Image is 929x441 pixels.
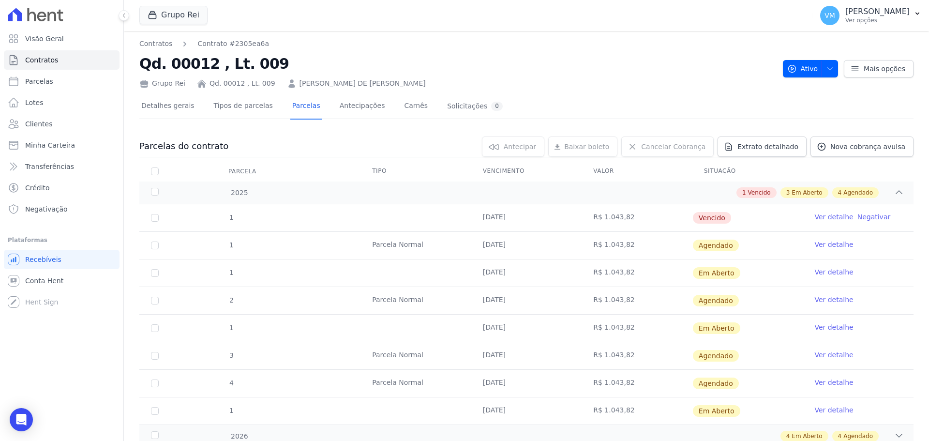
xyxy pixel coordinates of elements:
[491,102,503,111] div: 0
[217,162,268,181] div: Parcela
[4,136,120,155] a: Minha Carteira
[212,94,275,120] a: Tipos de parcelas
[693,267,740,279] span: Em Aberto
[471,204,582,231] td: [DATE]
[830,142,905,152] span: Nova cobrança avulsa
[139,78,185,89] div: Grupo Rei
[844,60,914,77] a: Mais opções
[843,188,873,197] span: Agendado
[471,397,582,425] td: [DATE]
[718,137,807,157] a: Extrato detalhado
[25,34,64,44] span: Visão Geral
[582,204,692,231] td: R$ 1.043,82
[151,407,159,415] input: default
[786,188,790,197] span: 3
[139,39,775,49] nav: Breadcrumb
[814,212,853,222] a: Ver detalhe
[471,315,582,342] td: [DATE]
[151,297,159,304] input: default
[4,93,120,112] a: Lotes
[25,119,52,129] span: Clientes
[582,397,692,425] td: R$ 1.043,82
[812,2,929,29] button: VM [PERSON_NAME] Ver opções
[139,94,196,120] a: Detalhes gerais
[814,295,853,304] a: Ver detalhe
[471,161,582,182] th: Vencimento
[139,53,775,75] h2: Qd. 00012 , Lt. 009
[582,315,692,342] td: R$ 1.043,82
[843,432,873,441] span: Agendado
[25,76,53,86] span: Parcelas
[693,240,739,251] span: Agendado
[693,350,739,362] span: Agendado
[814,350,853,360] a: Ver detalhe
[864,64,905,74] span: Mais opções
[4,178,120,198] a: Crédito
[471,370,582,397] td: [DATE]
[290,94,322,120] a: Parcelas
[792,432,822,441] span: Em Aberto
[737,142,798,152] span: Extrato detalhado
[25,183,50,193] span: Crédito
[210,78,275,89] a: Qd. 00012 , Lt. 009
[814,240,853,249] a: Ver detalhe
[139,6,208,24] button: Grupo Rei
[25,162,74,171] span: Transferências
[447,102,503,111] div: Solicitações
[742,188,746,197] span: 1
[25,204,68,214] span: Negativação
[151,352,159,360] input: default
[8,234,116,246] div: Plataformas
[360,287,471,314] td: Parcela Normal
[228,324,234,332] span: 1
[197,39,269,49] a: Contrato #2305ea6a
[824,12,835,19] span: VM
[693,212,731,224] span: Vencido
[139,39,172,49] a: Contratos
[338,94,387,120] a: Antecipações
[300,78,426,89] a: [PERSON_NAME] DE [PERSON_NAME]
[693,378,739,389] span: Agendado
[471,232,582,259] td: [DATE]
[228,379,234,387] span: 4
[838,188,842,197] span: 4
[228,213,234,221] span: 1
[360,370,471,397] td: Parcela Normal
[582,287,692,314] td: R$ 1.043,82
[139,140,228,152] h3: Parcelas do contrato
[4,157,120,176] a: Transferências
[582,259,692,287] td: R$ 1.043,82
[139,39,269,49] nav: Breadcrumb
[845,16,910,24] p: Ver opções
[151,242,159,249] input: default
[471,287,582,314] td: [DATE]
[814,378,853,387] a: Ver detalhe
[582,342,692,369] td: R$ 1.043,82
[228,351,234,359] span: 3
[693,322,740,334] span: Em Aberto
[4,50,120,70] a: Contratos
[228,407,234,414] span: 1
[25,98,44,107] span: Lotes
[360,342,471,369] td: Parcela Normal
[4,271,120,290] a: Conta Hent
[25,140,75,150] span: Minha Carteira
[748,188,771,197] span: Vencido
[857,213,891,221] a: Negativar
[693,405,740,417] span: Em Aberto
[228,241,234,249] span: 1
[4,29,120,48] a: Visão Geral
[814,322,853,332] a: Ver detalhe
[228,296,234,304] span: 2
[25,276,63,286] span: Conta Hent
[402,94,430,120] a: Carnês
[25,255,61,264] span: Recebíveis
[360,232,471,259] td: Parcela Normal
[471,342,582,369] td: [DATE]
[814,267,853,277] a: Ver detalhe
[4,250,120,269] a: Recebíveis
[151,269,159,277] input: default
[151,324,159,332] input: default
[151,380,159,387] input: default
[25,55,58,65] span: Contratos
